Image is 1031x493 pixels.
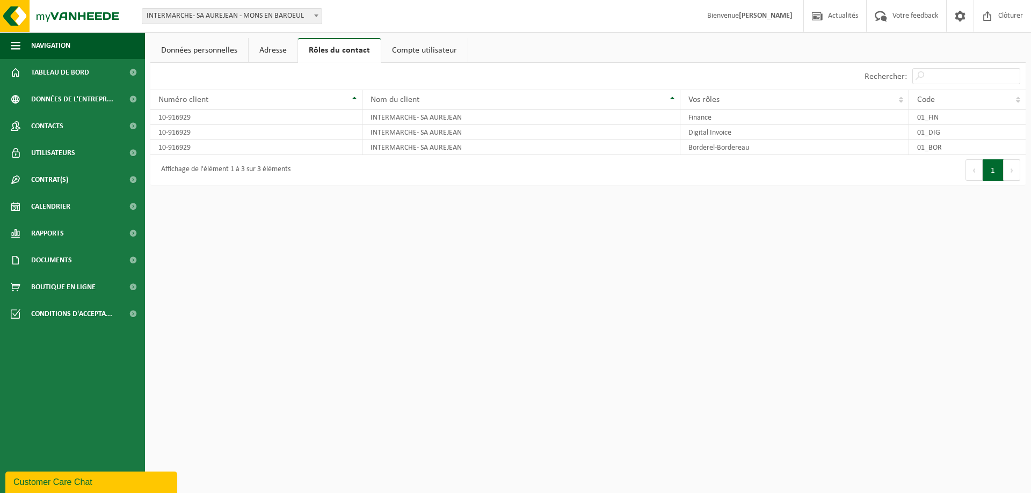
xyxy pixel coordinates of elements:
td: 01_BOR [909,140,1026,155]
span: INTERMARCHE- SA AUREJEAN - MONS EN BAROEUL [142,8,322,24]
span: Navigation [31,32,70,59]
td: 01_DIG [909,125,1026,140]
td: 10-916929 [150,125,362,140]
td: Borderel-Bordereau [680,140,909,155]
a: Compte utilisateur [381,38,468,63]
a: Données personnelles [150,38,248,63]
span: Code [917,95,935,104]
iframe: chat widget [5,469,179,493]
span: Conditions d'accepta... [31,300,112,327]
span: Contacts [31,113,63,139]
td: Digital Invoice [680,125,909,140]
span: Données de l'entrepr... [31,86,113,113]
button: Previous [965,159,983,181]
span: INTERMARCHE- SA AUREJEAN - MONS EN BAROEUL [142,9,322,24]
td: INTERMARCHE- SA AUREJEAN [362,110,680,125]
span: Vos rôles [688,95,720,104]
span: Nom du client [371,95,419,104]
td: Finance [680,110,909,125]
span: Calendrier [31,193,70,220]
button: Next [1004,159,1020,181]
td: INTERMARCHE- SA AUREJEAN [362,140,680,155]
span: Documents [31,247,72,274]
strong: [PERSON_NAME] [739,12,793,20]
span: Boutique en ligne [31,274,96,300]
span: Tableau de bord [31,59,89,86]
div: Affichage de l'élément 1 à 3 sur 3 éléments [156,160,291,180]
button: 1 [983,159,1004,181]
a: Rôles du contact [298,38,381,63]
td: 10-916929 [150,140,362,155]
a: Adresse [249,38,297,63]
span: Utilisateurs [31,139,75,166]
td: INTERMARCHE- SA AUREJEAN [362,125,680,140]
span: Numéro client [158,95,208,104]
span: Contrat(s) [31,166,68,193]
label: Rechercher: [865,72,907,81]
td: 01_FIN [909,110,1026,125]
span: Rapports [31,220,64,247]
td: 10-916929 [150,110,362,125]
